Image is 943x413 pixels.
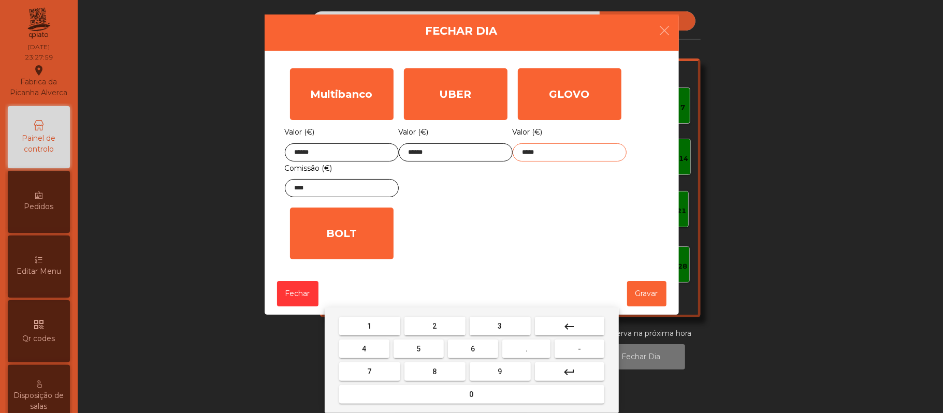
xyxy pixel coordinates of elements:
[563,320,576,333] mat-icon: keyboard_backspace
[277,281,318,306] button: Fechar
[404,68,507,120] div: UBER
[498,367,502,376] span: 9
[513,125,543,139] label: Valor (€)
[416,345,420,353] span: 5
[399,125,429,139] label: Valor (€)
[368,367,372,376] span: 7
[578,345,581,353] span: -
[627,281,666,306] button: Gravar
[563,366,576,378] mat-icon: keyboard_return
[471,345,475,353] span: 6
[470,390,474,399] span: 0
[433,322,437,330] span: 2
[425,23,497,39] h4: Fechar Dia
[285,125,315,139] label: Valor (€)
[362,345,366,353] span: 4
[526,345,528,353] span: .
[290,68,394,120] div: Multibanco
[285,161,332,175] label: Comissão (€)
[368,322,372,330] span: 1
[433,367,437,376] span: 8
[518,68,621,120] div: GLOVO
[290,208,394,259] div: BOLT
[498,322,502,330] span: 3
